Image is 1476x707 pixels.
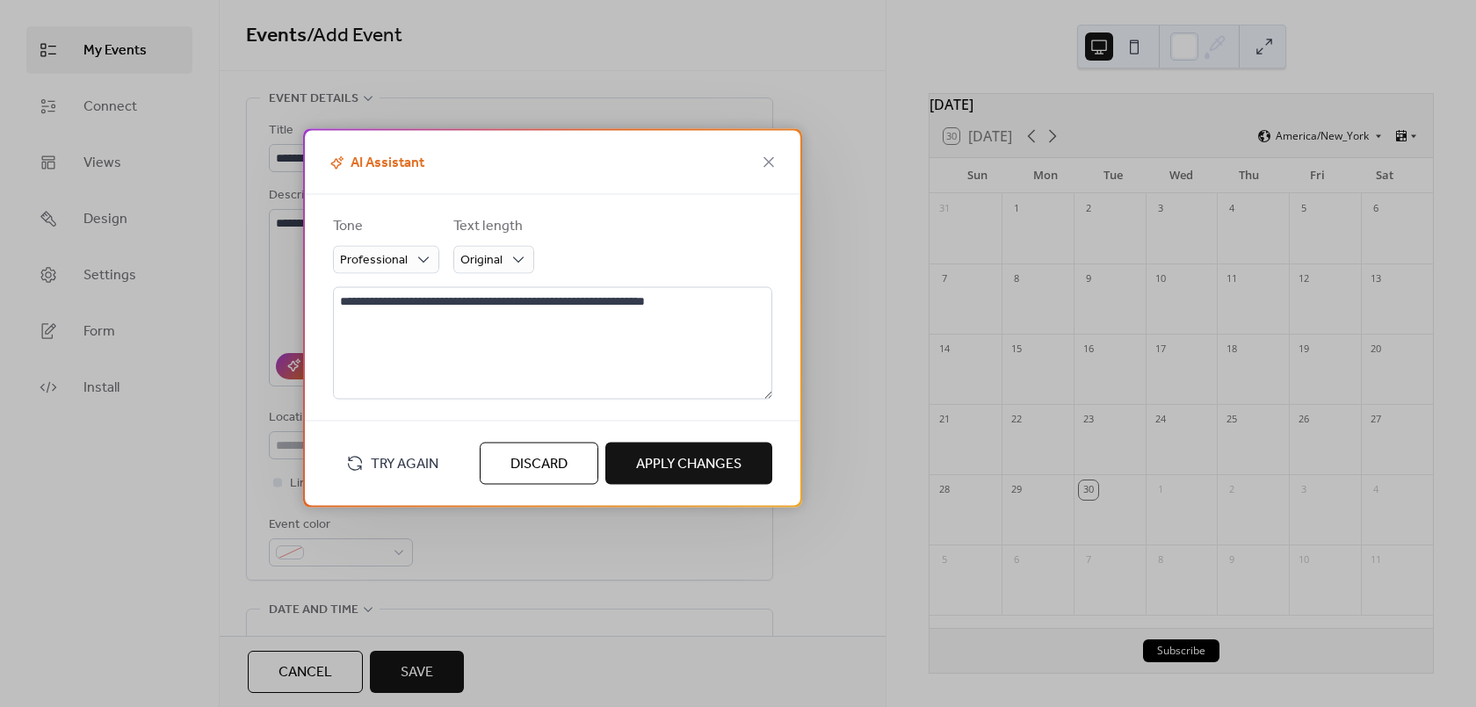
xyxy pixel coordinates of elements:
[510,454,568,475] span: Discard
[326,153,424,174] span: AI Assistant
[333,216,436,237] div: Tone
[460,249,503,272] span: Original
[480,443,598,485] button: Discard
[453,216,531,237] div: Text length
[333,448,452,480] button: Try Again
[371,454,438,475] span: Try Again
[340,249,408,272] span: Professional
[636,454,742,475] span: Apply Changes
[605,443,772,485] button: Apply Changes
